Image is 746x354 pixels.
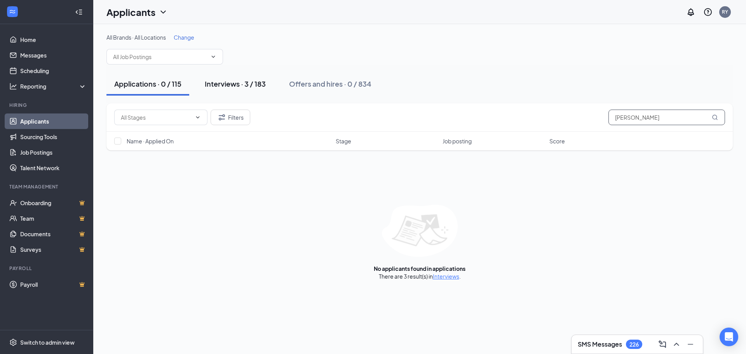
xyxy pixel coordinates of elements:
[686,340,695,349] svg: Minimize
[670,338,683,351] button: ChevronUp
[608,110,725,125] input: Search in applications
[205,79,266,89] div: Interviews · 3 / 183
[656,338,669,351] button: ComposeMessage
[174,34,194,41] span: Change
[20,338,75,346] div: Switch to admin view
[20,145,87,160] a: Job Postings
[374,265,465,272] div: No applicants found in applications
[20,47,87,63] a: Messages
[289,79,371,89] div: Offers and hires · 0 / 834
[712,114,718,120] svg: MagnifyingGlass
[9,183,85,190] div: Team Management
[9,82,17,90] svg: Analysis
[106,5,155,19] h1: Applicants
[20,160,87,176] a: Talent Network
[113,52,207,61] input: All Job Postings
[9,265,85,272] div: Payroll
[210,54,216,60] svg: ChevronDown
[217,113,227,122] svg: Filter
[211,110,250,125] button: Filter Filters
[20,211,87,226] a: TeamCrown
[9,338,17,346] svg: Settings
[703,7,713,17] svg: QuestionInfo
[20,277,87,292] a: PayrollCrown
[195,114,201,120] svg: ChevronDown
[20,129,87,145] a: Sourcing Tools
[20,226,87,242] a: DocumentsCrown
[720,328,738,346] div: Open Intercom Messenger
[20,82,87,90] div: Reporting
[20,32,87,47] a: Home
[336,137,351,145] span: Stage
[20,195,87,211] a: OnboardingCrown
[121,113,192,122] input: All Stages
[629,341,639,348] div: 226
[20,242,87,257] a: SurveysCrown
[686,7,695,17] svg: Notifications
[658,340,667,349] svg: ComposeMessage
[20,113,87,129] a: Applicants
[75,8,83,16] svg: Collapse
[127,137,174,145] span: Name · Applied On
[684,338,697,351] button: Minimize
[379,272,461,280] div: There are 3 result(s) in .
[114,79,181,89] div: Applications · 0 / 115
[433,273,459,280] a: Interviews
[578,340,622,349] h3: SMS Messages
[20,63,87,78] a: Scheduling
[9,102,85,108] div: Hiring
[9,8,16,16] svg: WorkstreamLogo
[722,9,728,15] div: RY
[106,34,166,41] span: All Brands · All Locations
[159,7,168,17] svg: ChevronDown
[382,205,458,257] img: empty-state
[443,137,472,145] span: Job posting
[672,340,681,349] svg: ChevronUp
[549,137,565,145] span: Score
